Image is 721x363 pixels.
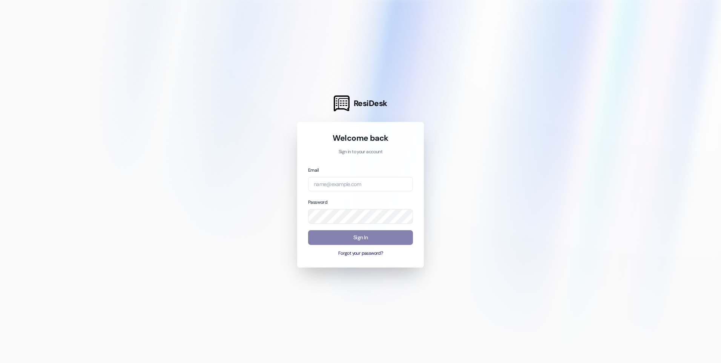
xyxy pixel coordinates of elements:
button: Sign In [308,230,413,245]
p: Sign in to your account [308,149,413,155]
h1: Welcome back [308,133,413,143]
label: Email [308,167,319,173]
img: ResiDesk Logo [334,95,350,111]
span: ResiDesk [354,98,387,109]
label: Password [308,199,327,205]
input: name@example.com [308,177,413,192]
button: Forgot your password? [308,250,413,257]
